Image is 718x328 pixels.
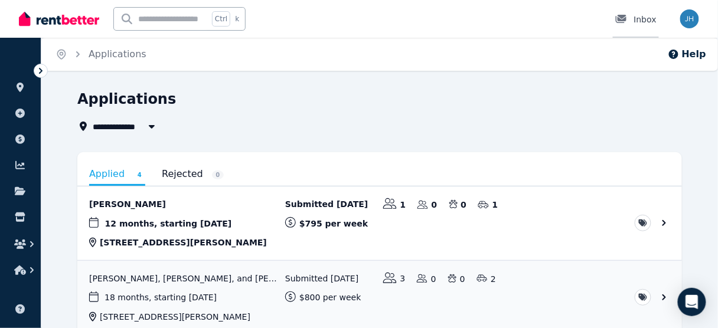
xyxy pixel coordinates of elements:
[678,288,706,316] div: Open Intercom Messenger
[212,170,224,179] span: 0
[680,9,699,28] img: Serenity Stays Management Pty Ltd
[162,164,224,184] a: Rejected
[41,38,161,71] nav: Breadcrumb
[19,10,99,28] img: RentBetter
[77,186,682,260] a: View application: Linh Tran
[77,90,176,109] h1: Applications
[89,164,145,186] a: Applied
[235,14,239,24] span: k
[89,48,146,60] a: Applications
[668,47,706,61] button: Help
[212,11,230,27] span: Ctrl
[615,14,657,25] div: Inbox
[133,170,145,179] span: 4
